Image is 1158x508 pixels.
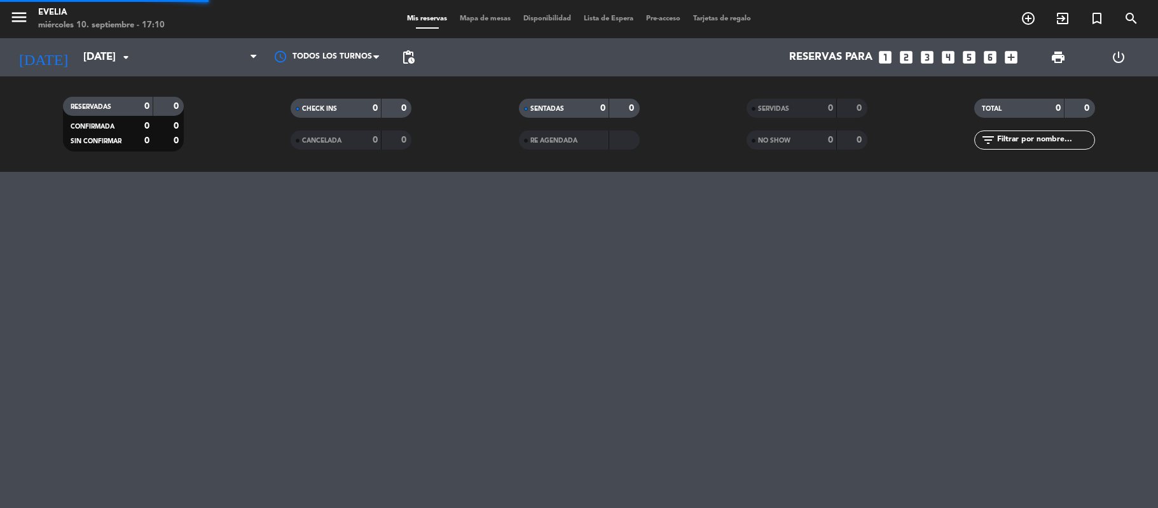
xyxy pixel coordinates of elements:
[10,8,29,31] button: menu
[144,122,149,131] strong: 0
[71,123,114,130] span: CONFIRMADA
[1124,11,1139,26] i: search
[1021,11,1036,26] i: add_circle_outline
[857,136,864,145] strong: 0
[996,133,1094,147] input: Filtrar por nombre...
[453,15,517,22] span: Mapa de mesas
[401,50,416,65] span: pending_actions
[373,104,378,113] strong: 0
[174,122,181,131] strong: 0
[302,106,337,112] span: CHECK INS
[758,106,789,112] span: SERVIDAS
[144,102,149,111] strong: 0
[600,104,605,113] strong: 0
[828,136,833,145] strong: 0
[10,43,77,71] i: [DATE]
[898,49,914,66] i: looks_two
[687,15,757,22] span: Tarjetas de regalo
[71,138,121,145] span: SIN CONFIRMAR
[401,136,409,145] strong: 0
[640,15,687,22] span: Pre-acceso
[71,104,111,110] span: RESERVADAS
[857,104,864,113] strong: 0
[789,52,872,64] span: Reservas para
[530,106,564,112] span: SENTADAS
[401,104,409,113] strong: 0
[530,138,577,144] span: RE AGENDADA
[1084,104,1092,113] strong: 0
[940,49,956,66] i: looks_4
[1055,11,1070,26] i: exit_to_app
[144,136,149,145] strong: 0
[828,104,833,113] strong: 0
[38,6,165,19] div: Evelia
[961,49,977,66] i: looks_5
[373,136,378,145] strong: 0
[401,15,453,22] span: Mis reservas
[1056,104,1061,113] strong: 0
[1111,50,1126,65] i: power_settings_new
[982,106,1002,112] span: TOTAL
[174,102,181,111] strong: 0
[1088,38,1148,76] div: LOG OUT
[174,136,181,145] strong: 0
[302,138,341,144] span: CANCELADA
[38,19,165,32] div: miércoles 10. septiembre - 17:10
[1003,49,1019,66] i: add_box
[981,132,996,148] i: filter_list
[758,138,790,144] span: NO SHOW
[919,49,935,66] i: looks_3
[1089,11,1105,26] i: turned_in_not
[10,8,29,27] i: menu
[577,15,640,22] span: Lista de Espera
[629,104,637,113] strong: 0
[1051,50,1066,65] span: print
[877,49,893,66] i: looks_one
[517,15,577,22] span: Disponibilidad
[982,49,998,66] i: looks_6
[118,50,134,65] i: arrow_drop_down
